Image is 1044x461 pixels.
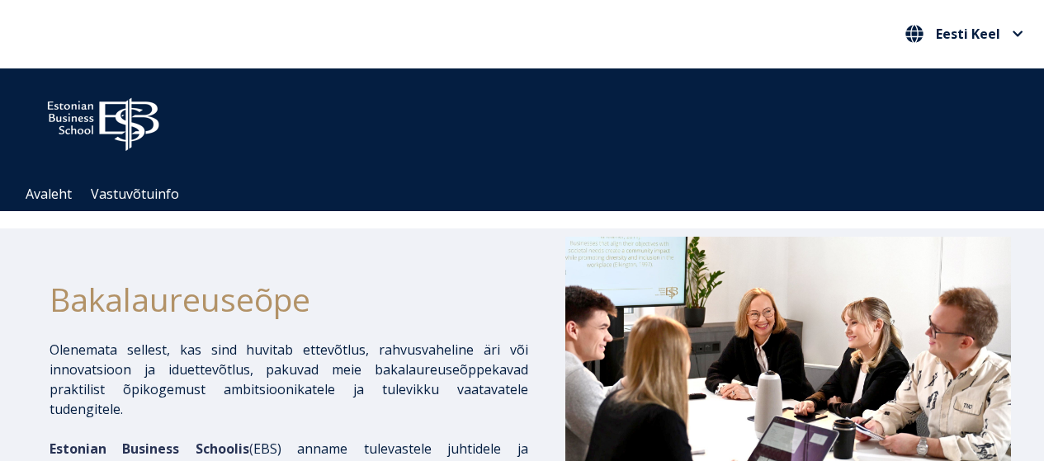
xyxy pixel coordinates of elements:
nav: Vali oma keel [901,21,1027,48]
span: Estonian Business Schoolis [50,440,249,458]
p: Olenemata sellest, kas sind huvitab ettevõtlus, rahvusvaheline äri või innovatsioon ja iduettevõt... [50,340,528,419]
div: Navigation Menu [17,177,1044,211]
img: ebs_logo2016_white [33,85,173,156]
span: Eesti Keel [936,27,1000,40]
button: Eesti Keel [901,21,1027,47]
a: Avaleht [26,185,72,203]
span: ( [50,440,253,458]
h1: Bakalaureuseõpe [50,275,528,323]
a: Vastuvõtuinfo [91,185,179,203]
